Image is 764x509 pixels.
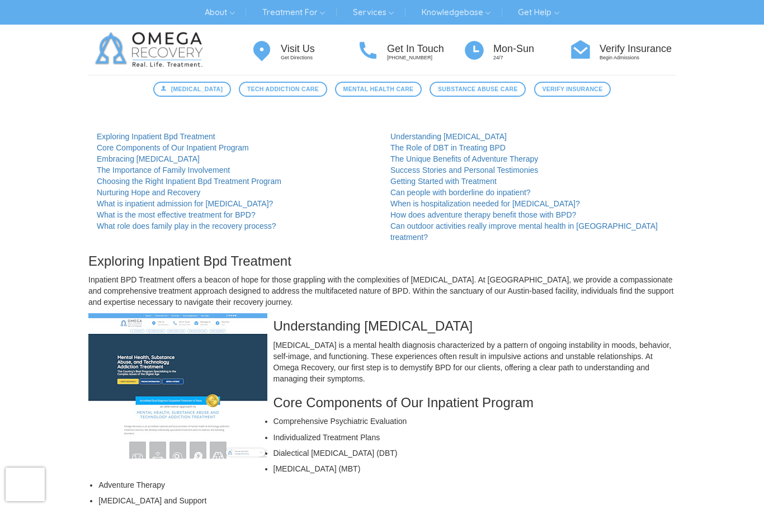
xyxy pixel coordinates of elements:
[97,221,276,230] a: What role does family play in the recovery process?
[97,166,230,175] a: The Importance of Family Involvement
[357,38,463,62] a: Get In Touch [PHONE_NUMBER]
[97,143,249,152] a: Core Components of Our Inpatient Program
[239,82,327,97] a: Tech Addiction Care
[88,395,676,410] h3: Core Components of Our Inpatient Program
[390,177,497,186] a: Getting Started with Treatment
[97,154,200,163] a: Embracing [MEDICAL_DATA]
[97,210,256,219] a: What is the most effective treatment for BPD?
[97,199,273,208] a: What is inpatient admission for [MEDICAL_DATA]?
[542,84,602,94] span: Verify Insurance
[390,221,658,242] a: Can outdoor activities really improve mental health in [GEOGRAPHIC_DATA] treatment?
[390,154,538,163] a: The Unique Benefits of Adventure Therapy
[534,82,611,97] a: Verify Insurance
[345,3,402,21] a: Services
[98,432,676,443] li: Individualized Treatment Plans
[153,82,231,97] a: [MEDICAL_DATA]
[254,3,333,21] a: Treatment For
[88,25,214,75] img: Omega Recovery
[343,84,414,94] span: Mental Health Care
[390,210,576,219] a: How does adventure therapy benefit those with BPD?
[88,254,676,268] h3: Exploring Inpatient Bpd Treatment
[510,3,567,21] a: Get Help
[98,463,676,474] li: [MEDICAL_DATA] (MBT)
[493,54,569,62] p: 24/7
[438,84,518,94] span: Substance Abuse Care
[387,54,463,62] p: [PHONE_NUMBER]
[88,340,676,384] p: [MEDICAL_DATA] is a mental health diagnosis characterized by a pattern of ongoing instability in ...
[98,416,676,427] li: Comprehensive Psychiatric Evaluation
[493,44,569,55] h4: Mon-Sun
[88,313,267,459] img: Inpatient Bpd Treatment
[88,319,676,333] h3: Understanding [MEDICAL_DATA]
[600,44,676,55] h4: Verify Insurance
[569,38,676,62] a: Verify Insurance Begin Admissions
[171,84,223,94] span: [MEDICAL_DATA]
[97,132,215,141] a: Exploring Inpatient Bpd Treatment
[97,188,200,197] a: Nurturing Hope and Recovery
[6,468,45,501] iframe: reCAPTCHA
[196,3,243,21] a: About
[390,188,531,197] a: Can people with borderline do inpatient?
[98,479,676,491] li: Adventure Therapy
[98,495,676,506] li: [MEDICAL_DATA] and Support
[97,177,281,186] a: Choosing the Right Inpatient Bpd Treatment Program
[247,84,319,94] span: Tech Addiction Care
[251,38,357,62] a: Visit Us Get Directions
[390,143,506,152] a: The Role of DBT in Treating BPD
[390,166,538,175] a: Success Stories and Personal Testimonies
[413,3,499,21] a: Knowledgebase
[600,54,676,62] p: Begin Admissions
[88,274,676,308] p: Inpatient BPD Treatment offers a beacon of hope for those grappling with the complexities of [MED...
[281,44,357,55] h4: Visit Us
[430,82,526,97] a: Substance Abuse Care
[335,82,422,97] a: Mental Health Care
[387,44,463,55] h4: Get In Touch
[390,132,507,141] a: Understanding [MEDICAL_DATA]
[281,54,357,62] p: Get Directions
[390,199,580,208] a: When is hospitalization needed for [MEDICAL_DATA]?
[98,447,676,459] li: Dialectical [MEDICAL_DATA] (DBT)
